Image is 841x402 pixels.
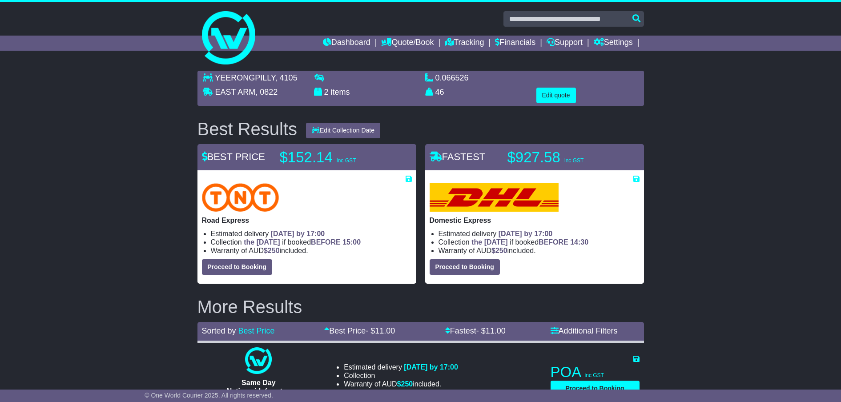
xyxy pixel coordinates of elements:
[202,183,279,212] img: TNT Domestic: Road Express
[202,151,265,162] span: BEST PRICE
[331,88,350,96] span: items
[211,229,412,238] li: Estimated delivery
[594,36,633,51] a: Settings
[476,326,506,335] span: - $
[445,36,484,51] a: Tracking
[323,36,370,51] a: Dashboard
[202,259,272,275] button: Proceed to Booking
[445,326,506,335] a: Fastest- $11.00
[145,392,273,399] span: © One World Courier 2025. All rights reserved.
[211,238,412,246] li: Collection
[311,238,341,246] span: BEFORE
[215,88,256,96] span: EAST ARM
[430,216,640,225] p: Domestic Express
[306,123,380,138] button: Edit Collection Date
[244,238,280,246] span: the [DATE]
[202,326,236,335] span: Sorted by
[404,363,458,371] span: [DATE] by 17:00
[344,363,458,371] li: Estimated delivery
[551,381,640,396] button: Proceed to Booking
[570,238,588,246] span: 14:30
[255,88,278,96] span: , 0822
[401,380,413,388] span: 250
[337,157,356,164] span: inc GST
[507,149,619,166] p: $927.58
[271,230,325,237] span: [DATE] by 17:00
[366,326,395,335] span: - $
[551,326,618,335] a: Additional Filters
[344,380,458,388] li: Warranty of AUD included.
[211,246,412,255] li: Warranty of AUD included.
[430,151,486,162] span: FASTEST
[375,326,395,335] span: 11.00
[280,149,391,166] p: $152.14
[202,216,412,225] p: Road Express
[439,229,640,238] li: Estimated delivery
[435,73,469,82] span: 0.066526
[342,238,361,246] span: 15:00
[471,238,588,246] span: if booked
[344,371,458,380] li: Collection
[430,183,559,212] img: DHL: Domestic Express
[275,73,298,82] span: , 4105
[439,238,640,246] li: Collection
[197,297,644,317] h2: More Results
[551,363,640,381] p: POA
[439,246,640,255] li: Warranty of AUD included.
[397,380,413,388] span: $
[486,326,506,335] span: 11.00
[215,73,275,82] span: YEERONGPILLY
[268,247,280,254] span: 250
[495,247,507,254] span: 250
[471,238,507,246] span: the [DATE]
[495,36,535,51] a: Financials
[244,238,361,246] span: if booked
[536,88,576,103] button: Edit quote
[499,230,553,237] span: [DATE] by 17:00
[238,326,275,335] a: Best Price
[264,247,280,254] span: $
[430,259,500,275] button: Proceed to Booking
[547,36,583,51] a: Support
[564,157,583,164] span: inc GST
[491,247,507,254] span: $
[193,119,302,139] div: Best Results
[381,36,434,51] a: Quote/Book
[324,326,395,335] a: Best Price- $11.00
[435,88,444,96] span: 46
[585,372,604,378] span: inc GST
[539,238,568,246] span: BEFORE
[245,347,272,374] img: One World Courier: Same Day Nationwide(quotes take 0.5-1 hour)
[324,88,329,96] span: 2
